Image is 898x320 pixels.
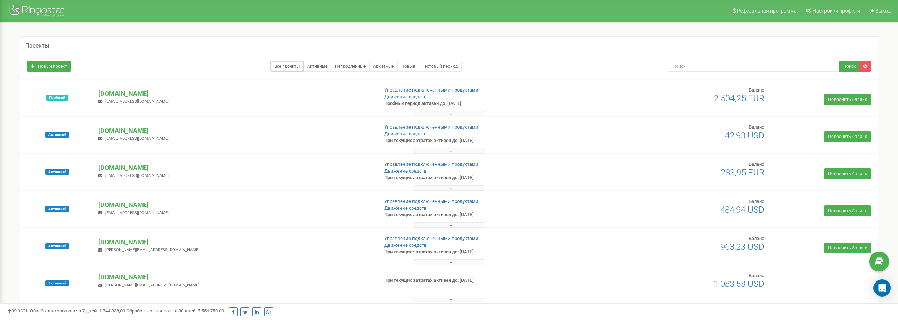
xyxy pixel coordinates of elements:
[45,243,69,249] span: Активный
[198,308,224,314] u: 7 556 750,00
[384,249,587,255] p: При текущих затратах активен до: [DATE]
[384,199,478,204] a: Управление подключенными продуктами
[98,163,372,173] p: [DOMAIN_NAME]
[45,169,69,175] span: Активный
[813,8,860,14] span: Настройки профиля
[384,137,587,144] p: При текущих затратах активен до: [DATE]
[384,243,426,248] a: Движение средств
[749,273,764,278] span: Баланс
[99,308,125,314] u: 1 744 838,00
[384,131,426,137] a: Движение средств
[105,283,199,288] span: [PERSON_NAME][EMAIL_ADDRESS][DOMAIN_NAME]
[105,136,169,141] span: [EMAIL_ADDRESS][DOMAIN_NAME]
[824,205,871,216] a: Пополнить баланс
[384,94,426,99] a: Движение средств
[270,61,304,72] a: Все проекты
[98,237,372,247] p: [DOMAIN_NAME]
[725,130,764,141] span: 42,93 USD
[384,205,426,211] a: Движение средств
[668,61,840,72] input: Поиск
[749,87,764,93] span: Баланс
[25,43,49,49] h5: Проекты
[713,279,764,289] span: 1 083,58 USD
[369,61,398,72] a: Архивные
[27,61,71,72] a: Новый проект
[126,308,224,314] span: Обработано звонков за 30 дней :
[98,89,372,98] p: [DOMAIN_NAME]
[875,8,891,14] span: Выход
[824,168,871,179] a: Пополнить баланс
[384,277,587,284] p: При текущих затратах активен до: [DATE]
[105,248,199,252] span: [PERSON_NAME][EMAIL_ADDRESS][DOMAIN_NAME]
[45,280,69,286] span: Активный
[749,236,764,241] span: Баланс
[384,87,478,93] a: Управление подключенными продуктами
[30,308,125,314] span: Обработано звонков за 7 дней :
[419,61,462,72] a: Тестовый период
[7,308,29,314] span: 99,989%
[98,126,372,135] p: [DOMAIN_NAME]
[749,124,764,130] span: Баланс
[45,206,69,212] span: Активный
[45,132,69,138] span: Активный
[46,95,68,101] span: Пробный
[105,210,169,215] span: [EMAIL_ADDRESS][DOMAIN_NAME]
[720,242,764,252] span: 963,23 USD
[98,200,372,210] p: [DOMAIN_NAME]
[384,124,478,130] a: Управление подключенными продуктами
[749,161,764,167] span: Баланс
[331,61,370,72] a: Непродленные
[824,131,871,142] a: Пополнить баланс
[839,61,860,72] button: Поиск
[105,173,169,178] span: [EMAIL_ADDRESS][DOMAIN_NAME]
[824,243,871,253] a: Пополнить баланс
[824,94,871,105] a: Пополнить баланс
[397,61,419,72] a: Новые
[873,279,891,297] div: Open Intercom Messenger
[720,205,764,215] span: 484,94 USD
[98,272,372,282] p: [DOMAIN_NAME]
[303,61,331,72] a: Активные
[737,8,797,14] span: Реферальная программа
[384,212,587,218] p: При текущих затратах активен до: [DATE]
[105,99,169,104] span: [EMAIL_ADDRESS][DOMAIN_NAME]
[384,161,478,167] a: Управление подключенными продуктами
[749,199,764,204] span: Баланс
[714,93,764,103] span: 2 504,25 EUR
[384,236,478,241] a: Управление подключенными продуктами
[384,174,587,181] p: При текущих затратах активен до: [DATE]
[384,100,587,107] p: Пробный период активен до: [DATE]
[721,168,764,178] span: 283,95 EUR
[384,168,426,174] a: Движение средств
